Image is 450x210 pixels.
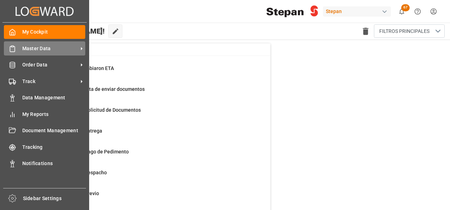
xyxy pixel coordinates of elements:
[22,127,86,134] span: Document Management
[22,78,78,85] span: Track
[36,106,261,121] a: 24Ordenes para Solicitud de DocumentosPurchase Orders
[53,149,129,154] span: Pendiente de Pago de Pedimento
[22,28,86,36] span: My Cockpit
[36,65,261,80] a: 41Embarques cambiaron ETAContainer Schema
[22,94,86,101] span: Data Management
[4,91,85,105] a: Data Management
[410,4,426,19] button: Help Center
[53,86,145,92] span: Ordenes que falta de enviar documentos
[4,25,85,39] a: My Cockpit
[4,157,85,170] a: Notifications
[22,61,78,69] span: Order Data
[4,107,85,121] a: My Reports
[36,169,261,184] a: 11Pendiente de DespachoFinal Delivery
[36,148,261,163] a: 7Pendiente de Pago de PedimentoFinal Delivery
[379,28,429,35] span: FILTROS PRINCIPALES
[22,144,86,151] span: Tracking
[22,160,86,167] span: Notifications
[394,4,410,19] button: show 67 new notifications
[401,4,410,11] span: 67
[4,124,85,138] a: Document Management
[22,111,86,118] span: My Reports
[266,5,318,18] img: Stepan_Company_logo.svg.png_1713531530.png
[23,195,86,202] span: Sidebar Settings
[323,6,391,17] div: Stepan
[374,24,445,38] button: open menu
[4,140,85,154] a: Tracking
[22,45,78,52] span: Master Data
[36,86,261,100] a: 14Ordenes que falta de enviar documentosContainer Schema
[53,107,141,113] span: Ordenes para Solicitud de Documentos
[323,5,394,18] button: Stepan
[36,190,261,205] a: 673Pendiente de PrevioFinal Delivery
[36,127,261,142] a: 61Pendiente de entregaFinal Delivery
